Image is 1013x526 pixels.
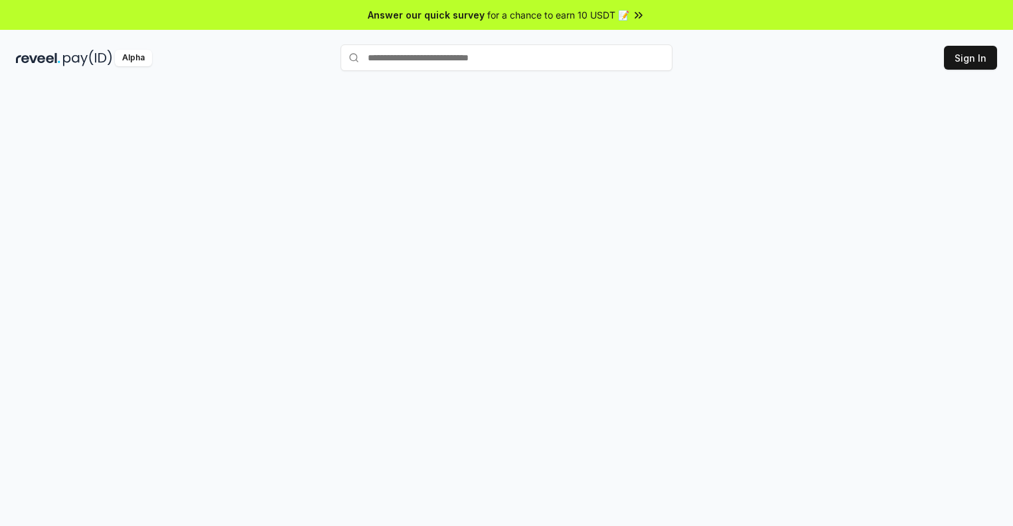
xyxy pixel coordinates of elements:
[487,8,629,22] span: for a chance to earn 10 USDT 📝
[63,50,112,66] img: pay_id
[16,50,60,66] img: reveel_dark
[115,50,152,66] div: Alpha
[944,46,997,70] button: Sign In
[368,8,485,22] span: Answer our quick survey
